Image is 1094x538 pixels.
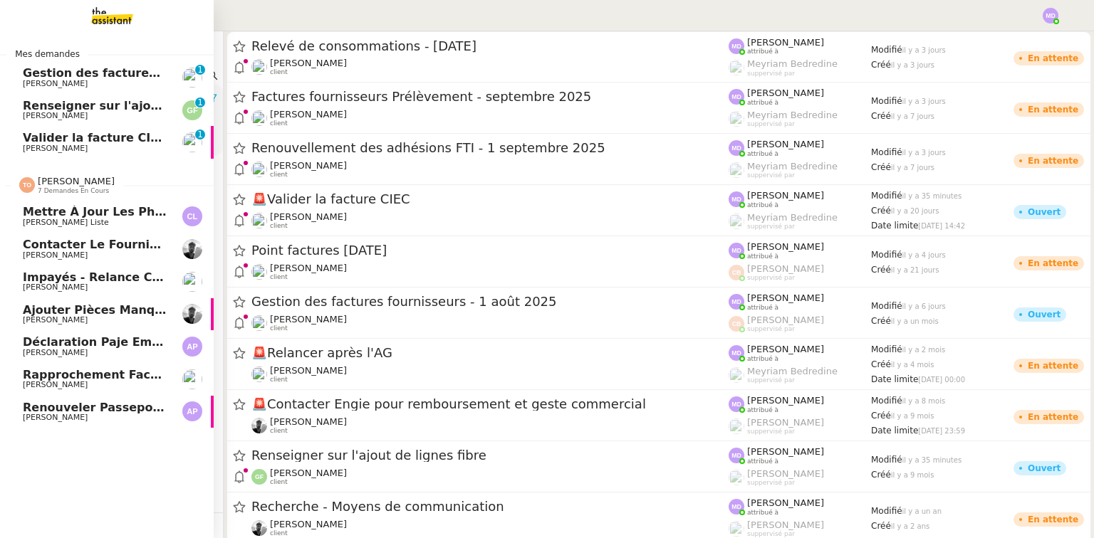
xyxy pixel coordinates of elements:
[871,359,891,369] span: Créé
[747,48,778,56] span: attribué à
[23,250,88,260] span: [PERSON_NAME]
[902,251,946,259] span: il y a 4 jours
[871,250,902,260] span: Modifié
[182,206,202,226] img: svg
[251,264,267,280] img: users%2F9mvJqJUvllffspLsQzytnd0Nt4c2%2Favatar%2F82da88e3-d90d-4e39-b37d-dcb7941179ae
[729,162,744,178] img: users%2FaellJyylmXSg4jqeVbanehhyYJm1%2Favatar%2Fprofile-pic%20(4).png
[729,468,871,487] app-user-label: suppervisé par
[747,325,795,333] span: suppervisé par
[747,88,824,98] span: [PERSON_NAME]
[251,263,729,281] app-user-detailed-label: client
[251,110,267,126] img: users%2FHIWaaSoTa5U8ssS5t403NQMyZZE3%2Favatar%2Fa4be050e-05fa-4f28-bbe7-e7e8e4788720
[251,213,267,228] img: users%2FHIWaaSoTa5U8ssS5t403NQMyZZE3%2Favatar%2Fa4be050e-05fa-4f28-bbe7-e7e8e4788720
[747,190,824,201] span: [PERSON_NAME]
[182,401,202,421] img: svg
[871,521,891,531] span: Créé
[891,207,939,215] span: il y a 20 jours
[747,139,824,149] span: [PERSON_NAME]
[251,40,729,53] span: Relevé de consommations - [DATE]
[251,500,729,513] span: Recherche - Moyens de communication
[1028,310,1061,319] div: Ouvert
[729,366,871,384] app-user-label: suppervisé par
[251,366,267,382] img: users%2FGhvqACEOQ3casJmbcqASm3X4T0H2%2Favatar%2F344753129_547447867552629_4668991320628778966_n%2...
[747,497,824,508] span: [PERSON_NAME]
[871,162,891,172] span: Créé
[871,316,891,326] span: Créé
[729,213,744,229] img: users%2FaellJyylmXSg4jqeVbanehhyYJm1%2Favatar%2Fprofile-pic%20(4).png
[729,315,871,333] app-user-label: suppervisé par
[747,428,795,436] span: suppervisé par
[902,302,946,310] span: il y a 6 jours
[270,529,288,537] span: client
[729,396,744,412] img: svg
[729,344,871,362] app-user-label: attribué à
[729,263,871,282] app-user-label: suppervisé par
[729,316,744,332] img: svg
[729,58,871,77] app-user-label: suppervisé par
[871,45,902,55] span: Modifié
[871,147,902,157] span: Modifié
[23,368,434,381] span: Rapprochement factures/paiements clients - 1 septembre 2025
[747,212,838,223] span: Meyriam Bedredine
[891,112,934,120] span: il y a 7 jours
[729,243,744,258] img: svg
[729,367,744,383] img: users%2FaellJyylmXSg4jqeVbanehhyYJm1%2Favatar%2Fprofile-pic%20(4).png
[747,315,824,325] span: [PERSON_NAME]
[747,253,778,260] span: attribué à
[23,270,237,284] span: Impayés - Relance client - [DATE]
[902,97,946,105] span: il y a 3 jours
[182,132,202,152] img: users%2FHIWaaSoTa5U8ssS5t403NQMyZZE3%2Favatar%2Fa4be050e-05fa-4f28-bbe7-e7e8e4788720
[729,417,871,436] app-user-label: suppervisé par
[747,241,824,252] span: [PERSON_NAME]
[729,110,871,128] app-user-label: suppervisé par
[729,418,744,434] img: users%2FyQfMwtYgTqhRP2YHWHmG2s2LYaD3%2Favatar%2Fprofile-pic.png
[251,142,729,154] span: Renouvellement des adhésions FTI - 1 septembre 2025
[747,172,795,179] span: suppervisé par
[1028,464,1061,473] div: Ouvert
[871,96,902,106] span: Modifié
[902,46,946,54] span: il y a 3 jours
[747,458,778,465] span: attribué à
[747,406,778,414] span: attribué à
[871,411,891,421] span: Créé
[747,468,824,479] span: [PERSON_NAME]
[38,187,109,195] span: 7 demandes en cours
[23,111,88,120] span: [PERSON_NAME]
[251,59,267,75] img: users%2FHIWaaSoTa5U8ssS5t403NQMyZZE3%2Favatar%2Fa4be050e-05fa-4f28-bbe7-e7e8e4788720
[1043,8,1058,23] img: svg
[23,315,88,325] span: [PERSON_NAME]
[729,395,871,413] app-user-label: attribué à
[251,211,729,230] app-user-detailed-label: client
[251,58,729,76] app-user-detailed-label: client
[729,241,871,260] app-user-label: attribué à
[195,130,205,139] nz-badge-sup: 1
[871,60,891,70] span: Créé
[902,397,946,405] span: il y a 8 mois
[182,369,202,389] img: users%2FrssbVgR8pSYriYNmUDKzQX9syo02%2Favatar%2Fb215b948-7ecd-4adc-935c-e0e4aeaee93e
[747,446,824,457] span: [PERSON_NAME]
[747,99,778,107] span: attribué à
[891,471,934,479] span: il y a 9 mois
[729,190,871,209] app-user-label: attribué à
[270,376,288,384] span: client
[23,144,88,153] span: [PERSON_NAME]
[270,211,347,222] span: [PERSON_NAME]
[251,519,729,537] app-user-detailed-label: client
[23,79,88,88] span: [PERSON_NAME]
[251,520,267,536] img: ee3399b4-027e-46f8-8bb8-fca30cb6f74c
[871,206,891,216] span: Créé
[251,347,729,359] span: Relancer après l'AG
[871,301,902,311] span: Modifié
[729,37,871,56] app-user-label: attribué à
[729,139,871,157] app-user-label: attribué à
[747,479,795,487] span: suppervisé par
[270,68,288,76] span: client
[729,212,871,231] app-user-label: suppervisé par
[902,456,962,464] span: il y a 35 minutes
[270,468,347,478] span: [PERSON_NAME]
[747,366,838,376] span: Meyriam Bedredine
[1028,157,1078,165] div: En attente
[19,177,35,193] img: svg
[729,38,744,54] img: svg
[270,519,347,529] span: [PERSON_NAME]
